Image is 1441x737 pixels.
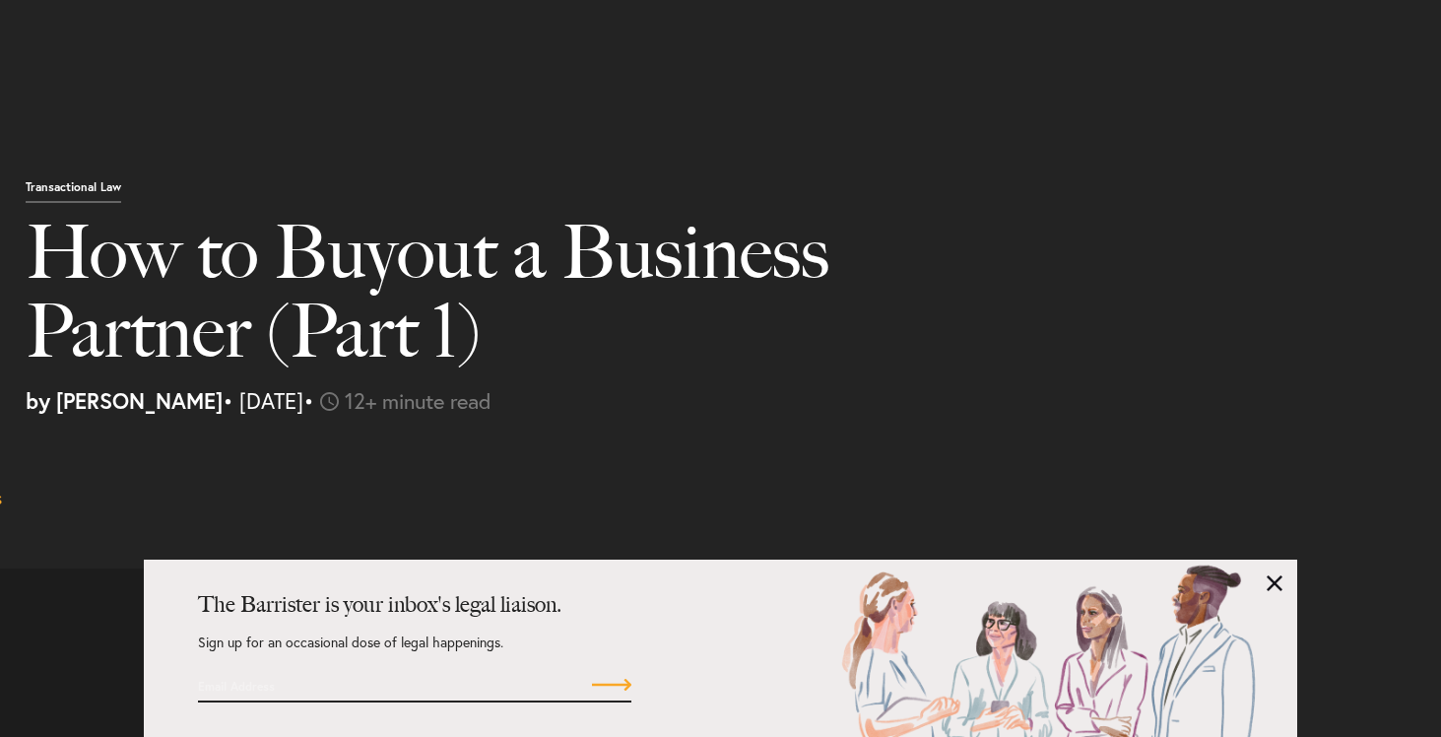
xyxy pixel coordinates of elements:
[592,673,631,697] input: Submit
[26,181,121,203] p: Transactional Law
[198,669,523,703] input: Email Address
[345,386,491,415] span: 12+ minute read
[198,591,561,618] strong: The Barrister is your inbox's legal liaison.
[198,636,631,669] p: Sign up for an occasional dose of legal happenings.
[303,386,314,415] span: •
[26,386,223,415] strong: by [PERSON_NAME]
[320,392,339,411] img: icon-time-light.svg
[26,390,1317,412] p: • [DATE]
[26,213,930,390] h1: How to Buyout a Business Partner (Part 1)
